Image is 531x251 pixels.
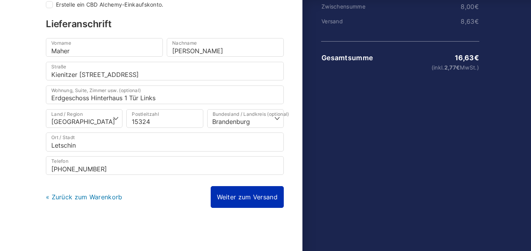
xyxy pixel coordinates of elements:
input: Ort / Stadt [46,132,284,151]
span: € [456,64,460,71]
input: Straße [46,62,284,80]
th: Zwischensumme [321,3,374,10]
bdi: 8,63 [461,17,479,25]
span: € [475,17,479,25]
a: Weiter zum Versand [211,186,284,208]
bdi: 8,00 [461,3,479,10]
small: (inkl. MwSt.) [374,65,479,70]
input: Vorname [46,38,163,57]
h3: Lieferanschrift [46,19,284,29]
span: € [475,3,479,10]
bdi: 16,63 [455,54,479,62]
input: Wohnung, Suite, Zimmer usw. (optional) [46,85,284,104]
input: Postleitzahl [126,109,203,128]
a: « Zurück zum Warenkorb [46,193,122,201]
input: Nachname [167,38,284,57]
span: € [474,54,479,62]
input: Telefon [46,156,284,175]
label: Erstelle ein CBD Alchemy-Einkaufskonto. [56,2,164,7]
th: Versand [321,18,374,24]
th: Gesamtsumme [321,54,374,62]
span: 2,77 [444,64,460,71]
